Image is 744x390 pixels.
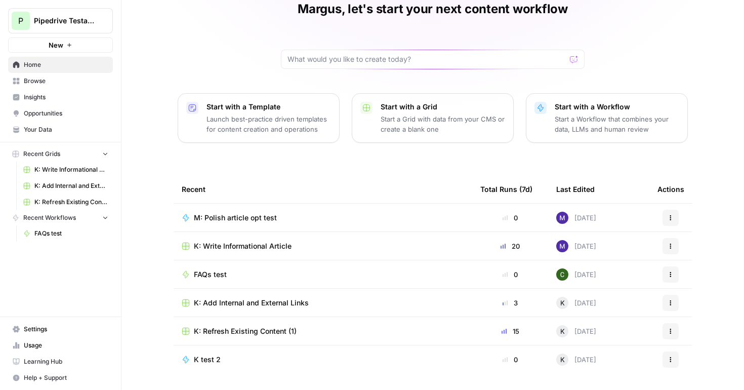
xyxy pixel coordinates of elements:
button: Start with a GridStart a Grid with data from your CMS or create a blank one [352,93,514,143]
div: Last Edited [556,175,595,203]
div: 15 [480,326,540,336]
p: Start with a Workflow [555,102,679,112]
a: K: Refresh Existing Content (1) [19,194,113,210]
div: [DATE] [556,240,596,252]
span: Home [24,60,108,69]
span: P [18,15,23,27]
div: [DATE] [556,354,596,366]
a: K: Write Informational Article [182,241,464,251]
a: FAQs test [19,225,113,242]
button: Start with a TemplateLaunch best-practice driven templates for content creation and operations [178,93,340,143]
span: Insights [24,93,108,102]
a: Learning Hub [8,354,113,370]
a: Usage [8,337,113,354]
button: Workspace: Pipedrive Testaccount [8,8,113,33]
span: Recent Grids [23,149,60,159]
input: What would you like to create today? [287,54,566,64]
img: lkiz1hp1bmtgi7etzbj7ggglx782 [556,268,568,281]
span: K: Refresh Existing Content (1) [194,326,297,336]
p: Start a Grid with data from your CMS or create a blank one [381,114,505,134]
span: Pipedrive Testaccount [34,16,95,26]
div: [DATE] [556,268,596,281]
span: Usage [24,341,108,350]
div: 0 [480,269,540,280]
div: 0 [480,213,540,223]
a: Browse [8,73,113,89]
a: K: Write Informational Article [19,162,113,178]
span: FAQs test [34,229,108,238]
h1: Margus, let's start your next content workflow [298,1,568,17]
p: Start a Workflow that combines your data, LLMs and human review [555,114,679,134]
span: K: Write Informational Article [194,241,292,251]
img: dw7fgxbnswq1k1zfcpuw987a0yqv [556,240,568,252]
div: 20 [480,241,540,251]
button: Start with a WorkflowStart a Workflow that combines your data, LLMs and human review [526,93,688,143]
div: Total Runs (7d) [480,175,532,203]
span: Help + Support [24,373,108,382]
span: Recent Workflows [23,213,76,222]
img: dw7fgxbnswq1k1zfcpuw987a0yqv [556,212,568,224]
p: Start with a Template [206,102,331,112]
a: Settings [8,321,113,337]
span: K: Add Internal and External Links [34,181,108,190]
span: K [560,326,565,336]
a: M: Polish article opt test [182,213,464,223]
span: K test 2 [194,355,221,365]
div: 0 [480,355,540,365]
span: M: Polish article opt test [194,213,277,223]
span: Settings [24,325,108,334]
a: K: Add Internal and External Links [19,178,113,194]
span: FAQs test [194,269,227,280]
span: K: Add Internal and External Links [194,298,309,308]
a: K: Refresh Existing Content (1) [182,326,464,336]
div: Actions [657,175,684,203]
span: Your Data [24,125,108,134]
button: New [8,37,113,53]
span: K: Refresh Existing Content (1) [34,198,108,207]
button: Help + Support [8,370,113,386]
div: Recent [182,175,464,203]
a: Your Data [8,122,113,138]
a: FAQs test [182,269,464,280]
span: K [560,355,565,365]
div: [DATE] [556,325,596,337]
p: Start with a Grid [381,102,505,112]
span: Learning Hub [24,357,108,366]
button: Recent Grids [8,146,113,162]
span: Browse [24,76,108,86]
span: Opportunities [24,109,108,118]
div: [DATE] [556,297,596,309]
div: 3 [480,298,540,308]
div: [DATE] [556,212,596,224]
p: Launch best-practice driven templates for content creation and operations [206,114,331,134]
a: Opportunities [8,105,113,122]
button: Recent Workflows [8,210,113,225]
a: Insights [8,89,113,105]
span: New [49,40,63,50]
a: K test 2 [182,355,464,365]
a: K: Add Internal and External Links [182,298,464,308]
a: Home [8,57,113,73]
span: K: Write Informational Article [34,165,108,174]
span: K [560,298,565,308]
